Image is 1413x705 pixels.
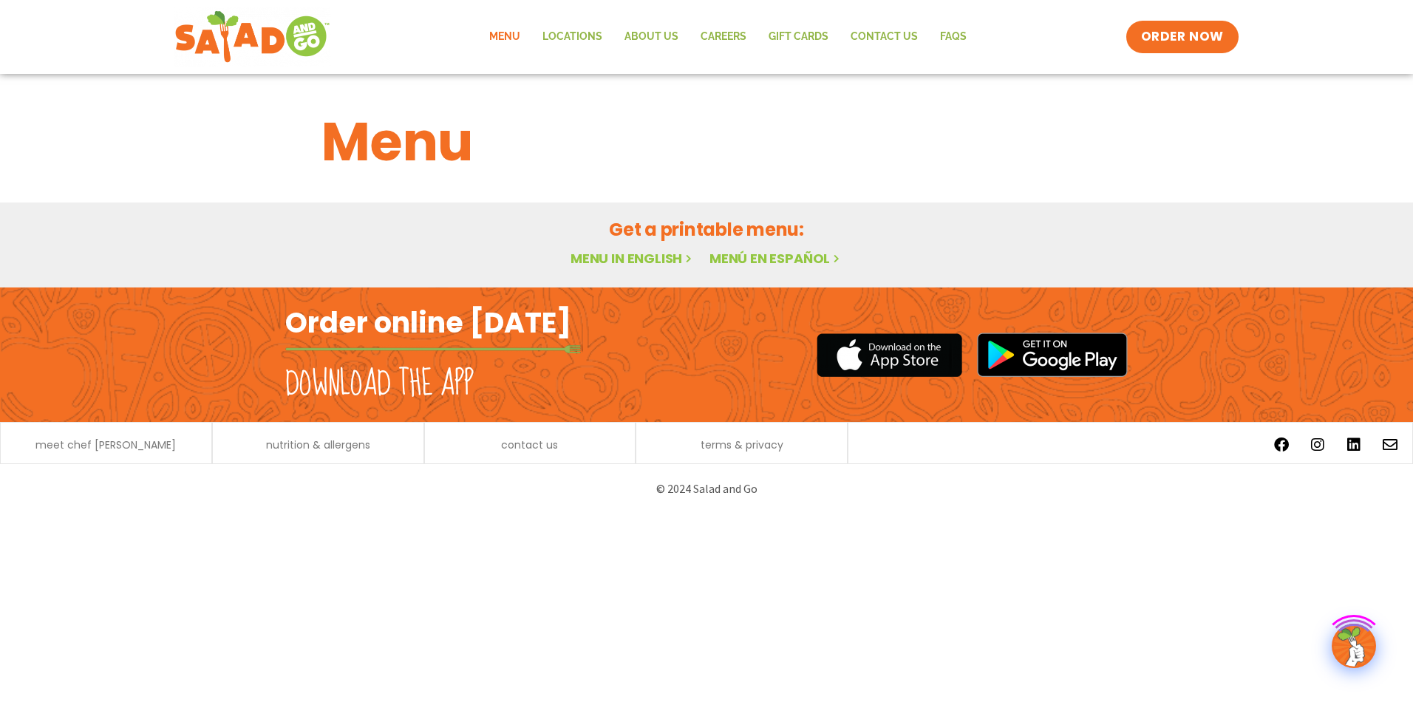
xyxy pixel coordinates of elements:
a: Menú en español [709,249,842,268]
p: © 2024 Salad and Go [293,479,1120,499]
a: terms & privacy [701,440,783,450]
a: Contact Us [840,20,929,54]
h2: Order online [DATE] [285,304,571,341]
img: appstore [817,331,962,379]
h2: Get a printable menu: [321,217,1092,242]
a: About Us [613,20,690,54]
img: google_play [977,333,1128,377]
a: Menu in English [571,249,695,268]
h1: Menu [321,102,1092,182]
span: ORDER NOW [1141,28,1224,46]
a: FAQs [929,20,978,54]
img: fork [285,345,581,353]
nav: Menu [478,20,978,54]
h2: Download the app [285,364,474,405]
a: Locations [531,20,613,54]
a: nutrition & allergens [266,440,370,450]
a: GIFT CARDS [757,20,840,54]
a: Menu [478,20,531,54]
img: new-SAG-logo-768×292 [174,7,330,67]
a: meet chef [PERSON_NAME] [35,440,176,450]
a: ORDER NOW [1126,21,1239,53]
a: contact us [501,440,558,450]
a: Careers [690,20,757,54]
